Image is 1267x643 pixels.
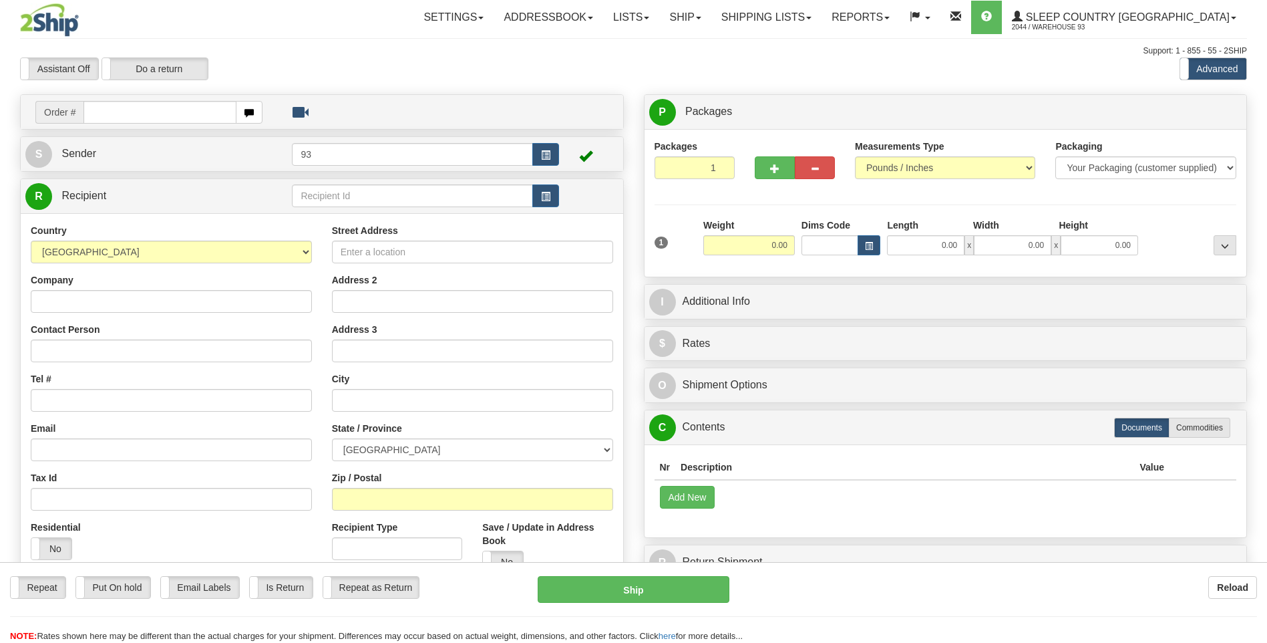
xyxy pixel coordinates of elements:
[483,551,523,573] label: No
[649,414,1242,441] a: CContents
[332,273,377,287] label: Address 2
[31,323,100,336] label: Contact Person
[332,323,377,336] label: Address 3
[711,1,822,34] a: Shipping lists
[655,237,669,249] span: 1
[332,372,349,386] label: City
[332,521,398,534] label: Recipient Type
[1180,58,1246,80] label: Advanced
[10,631,37,641] span: NOTE:
[1002,1,1246,34] a: Sleep Country [GEOGRAPHIC_DATA] 2044 / Warehouse 93
[494,1,603,34] a: Addressbook
[250,577,313,598] label: Is Return
[31,471,57,485] label: Tax Id
[655,140,698,153] label: Packages
[35,101,83,124] span: Order #
[685,106,732,117] span: Packages
[332,241,613,263] input: Enter a location
[1236,253,1266,390] iframe: chat widget
[61,190,106,201] span: Recipient
[703,219,734,232] label: Weight
[649,289,676,315] span: I
[887,219,918,232] label: Length
[25,140,292,168] a: S Sender
[1055,140,1102,153] label: Packaging
[649,414,676,441] span: C
[1214,235,1236,255] div: ...
[659,631,676,641] a: here
[649,372,676,399] span: O
[649,98,1242,126] a: P Packages
[11,577,65,598] label: Repeat
[102,58,208,80] label: Do a return
[1208,576,1257,599] button: Reload
[31,521,81,534] label: Residential
[31,372,51,386] label: Tel #
[1134,455,1169,480] th: Value
[538,576,729,603] button: Ship
[332,471,382,485] label: Zip / Postal
[1114,418,1169,438] label: Documents
[21,58,98,80] label: Assistant Off
[1051,235,1061,255] span: x
[292,143,532,166] input: Sender Id
[1169,418,1230,438] label: Commodities
[855,140,944,153] label: Measurements Type
[292,184,532,207] input: Recipient Id
[20,3,79,37] img: logo2044.jpg
[603,1,659,34] a: Lists
[20,45,1247,57] div: Support: 1 - 855 - 55 - 2SHIP
[649,549,676,576] span: R
[1023,11,1230,23] span: Sleep Country [GEOGRAPHIC_DATA]
[964,235,974,255] span: x
[413,1,494,34] a: Settings
[649,99,676,126] span: P
[801,219,850,232] label: Dims Code
[659,1,711,34] a: Ship
[31,273,73,287] label: Company
[332,422,402,435] label: State / Province
[482,521,612,547] label: Save / Update in Address Book
[1059,219,1088,232] label: Height
[31,538,71,559] label: No
[649,330,676,357] span: $
[649,330,1242,358] a: $Rates
[61,148,96,159] span: Sender
[332,224,398,237] label: Street Address
[822,1,900,34] a: Reports
[25,182,262,210] a: R Recipient
[31,224,67,237] label: Country
[675,455,1134,480] th: Description
[655,455,676,480] th: Nr
[649,288,1242,315] a: IAdditional Info
[649,549,1242,576] a: RReturn Shipment
[1217,582,1248,593] b: Reload
[660,486,715,509] button: Add New
[25,141,52,168] span: S
[31,422,55,435] label: Email
[25,183,52,210] span: R
[1012,21,1112,34] span: 2044 / Warehouse 93
[649,372,1242,399] a: OShipment Options
[973,219,999,232] label: Width
[323,577,419,598] label: Repeat as Return
[161,577,239,598] label: Email Labels
[76,577,150,598] label: Put On hold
